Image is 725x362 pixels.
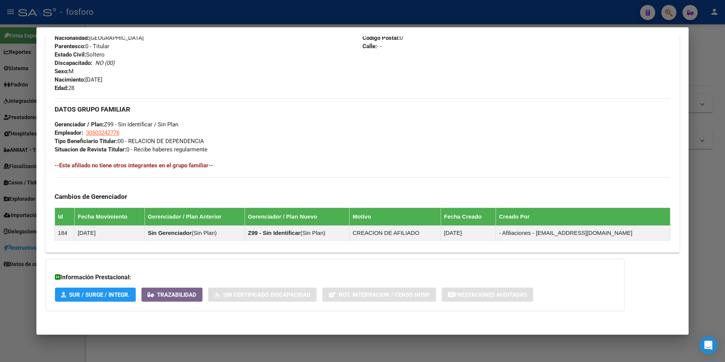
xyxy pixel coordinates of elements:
[55,68,69,75] strong: Sexo:
[454,291,527,298] span: Prestaciones Auditadas
[362,43,381,50] span: - -
[144,225,245,240] td: ( )
[55,85,68,91] strong: Edad:
[55,273,615,282] h3: Información Prestacional:
[55,138,118,145] strong: Tipo Beneficiario Titular:
[362,35,403,41] span: 0
[223,291,311,298] span: Sin Certificado Discapacidad
[148,230,192,236] strong: Sin Gerenciador
[699,336,717,354] div: Open Intercom Messenger
[194,230,215,236] span: Sin Plan
[55,35,144,41] span: [GEOGRAPHIC_DATA]
[86,129,119,136] span: 30503242776
[55,146,126,153] strong: Situacion de Revista Titular:
[441,208,496,225] th: Fecha Creado
[75,208,145,225] th: Fecha Movimiento
[55,43,109,50] span: 0 - Titular
[55,121,104,128] strong: Gerenciador / Plan:
[55,76,85,83] strong: Nacimiento:
[144,208,245,225] th: Gerenciador / Plan Anterior
[350,225,441,240] td: CREACION DE AFILIADO
[55,35,89,41] strong: Nacionalidad:
[55,225,74,240] td: 184
[95,60,115,66] i: NO (00)
[55,76,102,83] span: [DATE]
[55,68,74,75] span: M
[496,208,670,225] th: Creado Por
[55,138,204,145] span: 00 - RELACION DE DEPENDENCIA
[55,146,207,153] span: 0 - Recibe haberes regularmente
[322,288,436,302] button: Not. Internacion / Censo Hosp.
[441,225,496,240] td: [DATE]
[362,43,377,50] strong: Calle:
[141,288,202,302] button: Trazabilidad
[55,192,671,201] h3: Cambios de Gerenciador
[55,208,74,225] th: Id
[245,208,349,225] th: Gerenciador / Plan Nuevo
[248,230,300,236] strong: Z99 - Sin Identificar
[75,225,145,240] td: [DATE]
[350,208,441,225] th: Motivo
[496,225,670,240] td: - Afiliaciones - [EMAIL_ADDRESS][DOMAIN_NAME]
[157,291,196,298] span: Trazabilidad
[55,121,178,128] span: Z99 - Sin Identificar / Sin Plan
[245,225,349,240] td: ( )
[55,129,83,136] strong: Empleador:
[55,60,92,66] strong: Discapacitado:
[362,35,400,41] strong: Código Postal:
[208,288,317,302] button: Sin Certificado Discapacidad
[55,51,105,58] span: Soltero
[302,230,323,236] span: Sin Plan
[339,291,430,298] span: Not. Internacion / Censo Hosp.
[55,43,85,50] strong: Parentesco:
[55,105,671,113] h3: DATOS GRUPO FAMILIAR
[69,291,130,298] span: SUR / SURGE / INTEGR.
[55,288,136,302] button: SUR / SURGE / INTEGR.
[55,51,86,58] strong: Estado Civil:
[442,288,533,302] button: Prestaciones Auditadas
[55,85,74,91] span: 28
[55,161,671,170] h4: --Este afiliado no tiene otros integrantes en el grupo familiar--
